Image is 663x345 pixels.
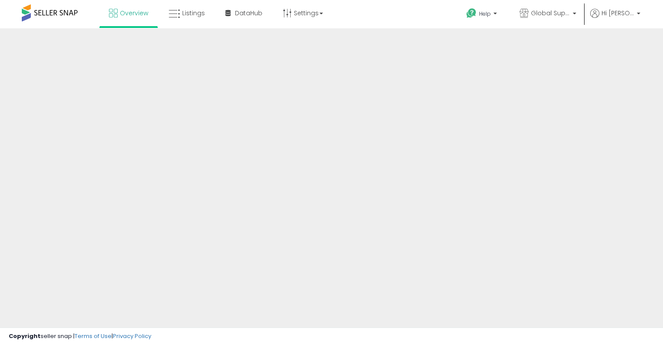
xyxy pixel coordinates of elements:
strong: Copyright [9,332,41,340]
div: seller snap | | [9,332,151,341]
span: DataHub [235,9,262,17]
span: Global Supplies [GEOGRAPHIC_DATA] [531,9,570,17]
a: Privacy Policy [113,332,151,340]
span: Overview [120,9,148,17]
i: Get Help [466,8,477,19]
a: Terms of Use [75,332,112,340]
span: Hi [PERSON_NAME] [602,9,634,17]
a: Hi [PERSON_NAME] [590,9,640,28]
a: Help [459,1,506,28]
span: Listings [182,9,205,17]
span: Help [479,10,491,17]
